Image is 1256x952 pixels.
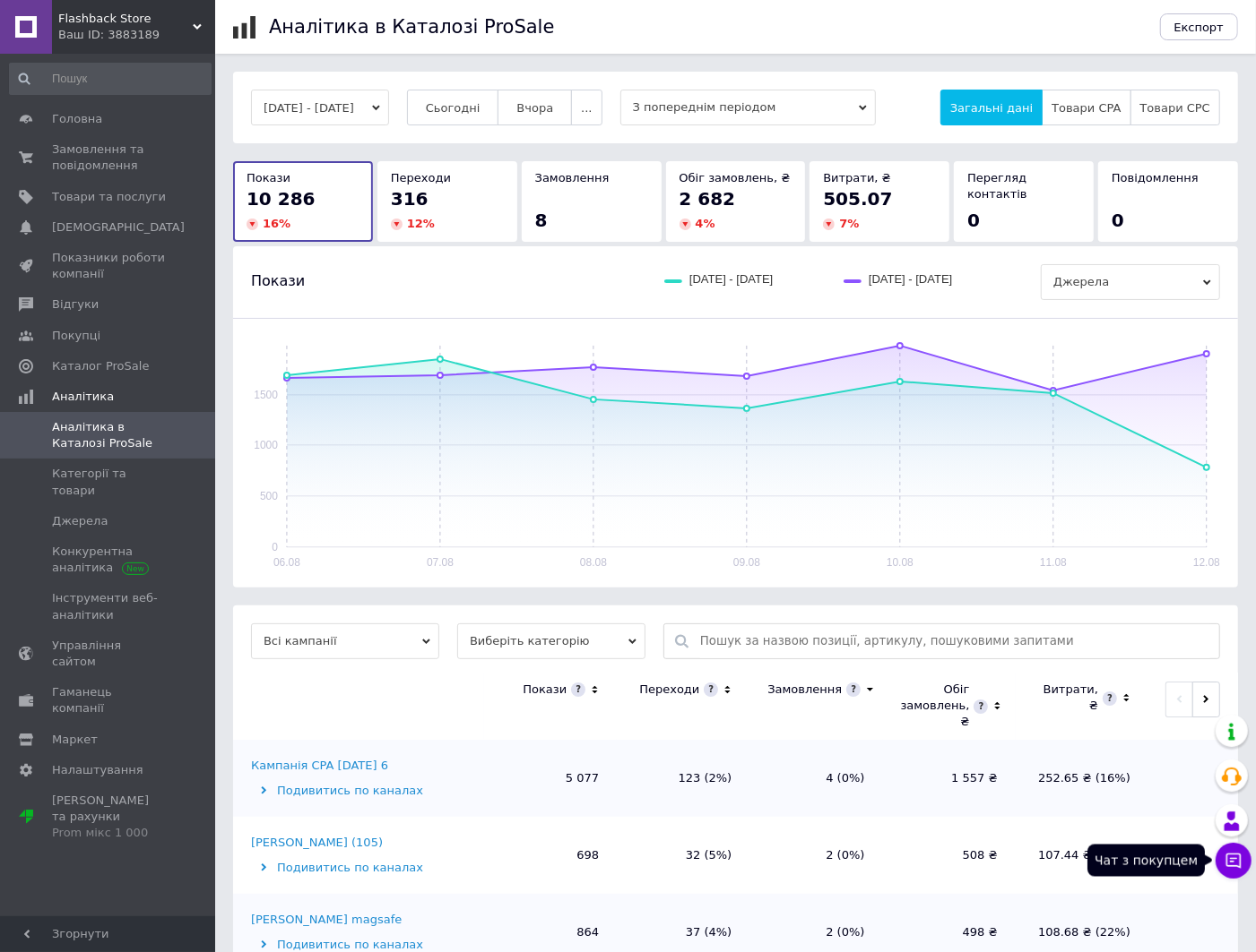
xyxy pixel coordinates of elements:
span: Інструменти веб-аналітики [52,590,166,622]
input: Пошук за назвою позиції, артикулу, пошуковими запитами [700,624,1210,658]
td: 1 557 ₴ [883,740,1016,817]
button: Чат з покупцем [1216,843,1252,879]
span: Джерела [52,513,108,529]
span: 8 [535,210,548,231]
td: 508 ₴ [883,817,1016,894]
span: Аналітика [52,389,114,405]
div: Замовлення [767,682,842,698]
span: Перегляд контактів [967,171,1027,201]
span: ... [581,101,592,115]
div: Витрати, ₴ [1034,682,1098,714]
span: 505.07 [823,188,892,210]
span: Товари CPC [1140,101,1210,115]
span: Товари та послуги [52,189,166,205]
td: 2 (0%) [749,817,882,894]
span: Загальні дані [950,101,1033,115]
span: 16 % [263,217,290,230]
span: 12 % [407,217,435,230]
span: Покази [251,271,305,291]
button: Вчора [498,90,572,125]
div: Подивитись по каналах [251,783,480,799]
button: Товари CPA [1042,90,1130,125]
span: Обіг замовлень, ₴ [680,171,791,184]
span: Замовлення та повідомлення [52,142,166,174]
text: 1000 [254,439,278,451]
span: Гаманець компанії [52,684,166,716]
button: [DATE] - [DATE] [251,90,389,125]
span: Всі кампанії [251,623,439,659]
div: Покази [523,682,567,698]
span: Товари CPA [1052,101,1121,115]
span: Аналітика в Каталозі ProSale [52,419,166,451]
span: З попереднім періодом [620,90,876,125]
span: 7 % [839,217,859,230]
div: Кампанія CPA [DATE] 6 [251,758,388,774]
span: Джерела [1041,264,1220,300]
text: 09.08 [733,556,760,569]
span: Експорт [1174,21,1225,34]
text: 500 [260,490,278,502]
div: Переходи [639,682,699,698]
button: ... [571,90,602,125]
td: 107.44 ₴ (21%) [1016,817,1148,894]
span: Покупці [52,328,100,344]
text: 10.08 [887,556,914,569]
span: Конкурентна аналітика [52,544,166,576]
span: Витрати, ₴ [823,171,891,184]
button: Сьогодні [407,90,499,125]
span: Каталог ProSale [52,358,149,374]
span: Замовлення [535,171,610,184]
span: Головна [52,111,102,127]
span: Повідомлення [1112,171,1199,184]
text: 06.08 [273,556,300,569]
text: 11.08 [1040,556,1067,569]
button: Товари CPC [1130,90,1220,125]
td: 698 [484,817,617,894]
div: Подивитись по каналах [251,860,480,876]
span: Покази [247,171,290,184]
h1: Аналітика в Каталозі ProSale [269,16,554,38]
td: 4 (0%) [749,740,882,817]
div: Обіг замовлень, ₴ [901,682,970,731]
div: Чат з покупцем [1087,845,1205,877]
span: Відгуки [52,296,99,313]
td: 252.65 ₴ (16%) [1016,740,1148,817]
text: 1500 [254,389,278,401]
div: [PERSON_NAME] (105) [251,835,383,851]
div: Prom мікс 1 000 [52,825,166,841]
span: 2 682 [680,188,736,210]
button: Загальні дані [940,90,1043,125]
span: Налаштування [52,762,143,778]
span: [PERSON_NAME] та рахунки [52,793,166,842]
span: Управління сайтом [52,638,166,670]
text: 08.08 [580,556,607,569]
button: Експорт [1160,13,1239,40]
text: 12.08 [1193,556,1220,569]
span: Переходи [391,171,451,184]
span: [DEMOGRAPHIC_DATA] [52,219,185,236]
td: 32 (5%) [617,817,749,894]
span: 316 [391,188,429,210]
span: Маркет [52,732,98,748]
span: Сьогодні [426,101,481,115]
text: 0 [272,541,278,553]
input: Пошук [9,63,212,95]
text: 07.08 [427,556,454,569]
td: 5 077 [484,740,617,817]
span: Flashback Store [58,11,193,27]
span: Вчора [516,101,553,115]
span: Виберіть категорію [457,623,645,659]
span: Показники роботи компанії [52,250,166,282]
span: 0 [1112,210,1124,231]
td: 123 (2%) [617,740,749,817]
div: Ваш ID: 3883189 [58,27,215,43]
span: 0 [967,210,980,231]
div: [PERSON_NAME] magsafe [251,912,402,928]
span: Категорії та товари [52,466,166,498]
span: 10 286 [247,188,316,210]
span: 4 % [696,217,715,230]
